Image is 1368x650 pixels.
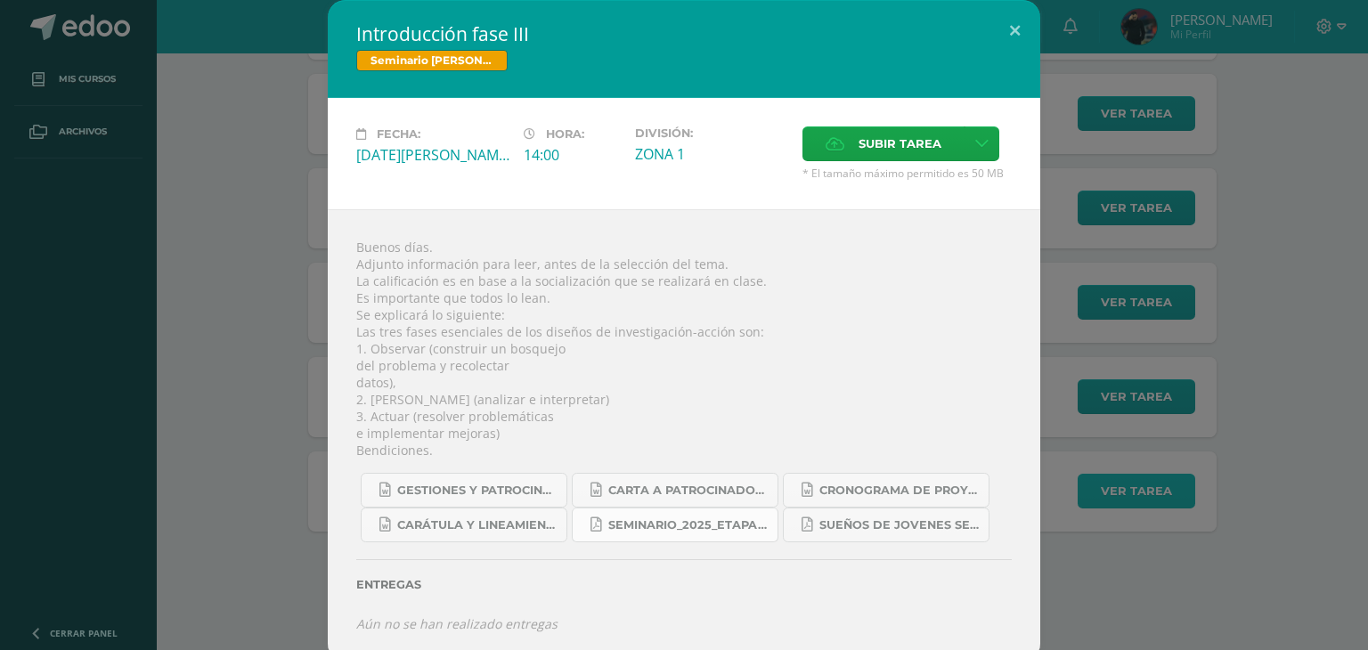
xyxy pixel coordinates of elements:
[819,483,980,498] span: Cronograma de proyecto (1).docx
[783,508,989,542] a: SUEÑOS DE JOVENES SEMINARIO LIBRO.pdf
[635,126,788,140] label: División:
[635,144,788,164] div: ZONA 1
[819,518,980,532] span: SUEÑOS DE JOVENES SEMINARIO LIBRO.pdf
[361,473,567,508] a: GESTIONES Y PATROCINADORES LISTADO 2025.docx
[356,145,509,165] div: [DATE][PERSON_NAME]
[361,508,567,542] a: Carátula y lineamientos APA.docx
[397,483,558,498] span: GESTIONES Y PATROCINADORES LISTADO 2025.docx
[783,473,989,508] a: Cronograma de proyecto (1).docx
[608,483,769,498] span: CARTA A PATROCINADORES 2025.docx
[356,615,558,632] i: Aún no se han realizado entregas
[397,518,558,532] span: Carátula y lineamientos APA.docx
[356,578,1012,591] label: Entregas
[377,127,420,141] span: Fecha:
[356,21,1012,46] h2: Introducción fase III
[572,473,778,508] a: CARTA A PATROCINADORES 2025.docx
[546,127,584,141] span: Hora:
[608,518,769,532] span: Seminario_2025_Etapa_3.pdf
[859,127,941,160] span: Subir tarea
[802,166,1012,181] span: * El tamaño máximo permitido es 50 MB
[572,508,778,542] a: Seminario_2025_Etapa_3.pdf
[524,145,621,165] div: 14:00
[356,50,508,71] span: Seminario [PERSON_NAME] V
